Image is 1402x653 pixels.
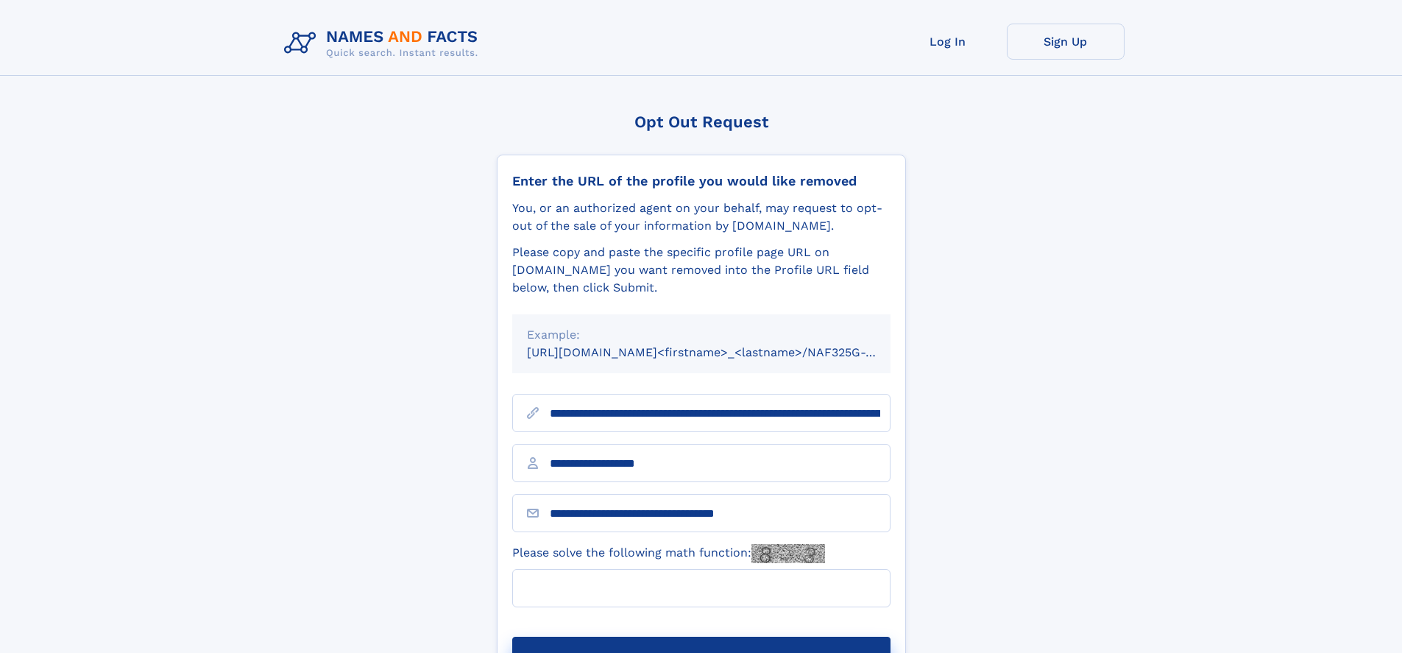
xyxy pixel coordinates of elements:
[527,326,876,344] div: Example:
[512,244,891,297] div: Please copy and paste the specific profile page URL on [DOMAIN_NAME] you want removed into the Pr...
[1007,24,1125,60] a: Sign Up
[512,173,891,189] div: Enter the URL of the profile you would like removed
[512,200,891,235] div: You, or an authorized agent on your behalf, may request to opt-out of the sale of your informatio...
[278,24,490,63] img: Logo Names and Facts
[497,113,906,131] div: Opt Out Request
[512,544,825,563] label: Please solve the following math function:
[527,345,918,359] small: [URL][DOMAIN_NAME]<firstname>_<lastname>/NAF325G-xxxxxxxx
[889,24,1007,60] a: Log In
